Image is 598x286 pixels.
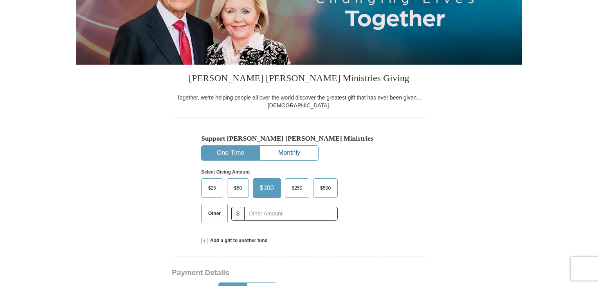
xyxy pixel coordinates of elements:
span: $500 [316,182,335,194]
span: $ [231,207,245,221]
div: Together, we're helping people all over the world discover the greatest gift that has ever been g... [172,94,426,109]
input: Other Amount [244,207,338,221]
h5: Support [PERSON_NAME] [PERSON_NAME] Ministries [201,134,397,143]
button: One-Time [202,146,259,160]
strong: Select Giving Amount [201,169,250,175]
span: $50 [230,182,246,194]
button: Monthly [260,146,318,160]
span: Add a gift to another fund [207,237,268,244]
span: Other [204,208,225,219]
span: $250 [288,182,306,194]
span: $25 [204,182,220,194]
h3: Payment Details [172,268,371,277]
h3: [PERSON_NAME] [PERSON_NAME] Ministries Giving [172,65,426,94]
span: $100 [256,182,278,194]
